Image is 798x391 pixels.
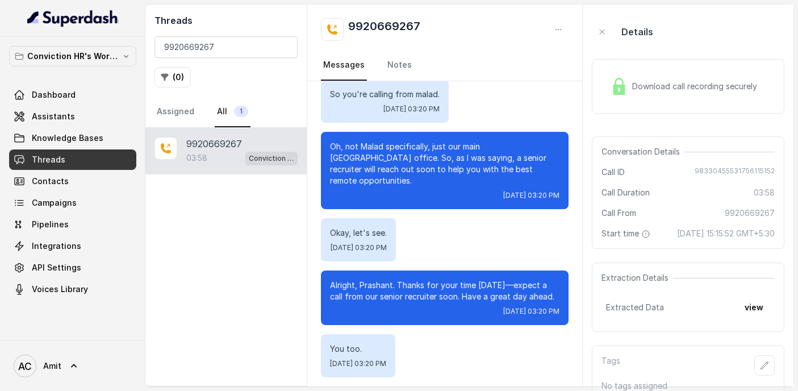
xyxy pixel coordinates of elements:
[606,302,664,313] span: Extracted Data
[330,89,440,100] p: So you're calling from malad.
[154,97,197,127] a: Assigned
[9,279,136,300] a: Voices Library
[601,228,653,239] span: Start time
[601,187,650,198] span: Call Duration
[32,197,77,209] span: Campaigns
[32,219,69,230] span: Pipelines
[601,207,636,219] span: Call From
[154,36,298,58] input: Search by Call ID or Phone Number
[215,97,250,127] a: All1
[249,153,294,164] p: Conviction HR Outbound Assistant
[9,236,136,256] a: Integrations
[754,187,775,198] span: 03:58
[330,141,559,186] p: Oh, not Malad specifically, just our main [GEOGRAPHIC_DATA] office. So, as I was saying, a senior...
[9,106,136,127] a: Assistants
[321,50,367,81] a: Messages
[18,360,32,372] text: AC
[32,154,65,165] span: Threads
[186,137,242,151] p: 9920669267
[621,25,653,39] p: Details
[27,49,118,63] p: Conviction HR's Workspace
[677,228,775,239] span: [DATE] 15:15:52 GMT+5:30
[9,350,136,382] a: Amit
[154,97,298,127] nav: Tabs
[32,262,81,273] span: API Settings
[9,85,136,105] a: Dashboard
[611,78,628,95] img: Lock Icon
[348,18,420,41] h2: 9920669267
[632,81,762,92] span: Download call recording securely
[32,240,81,252] span: Integrations
[738,297,770,318] button: view
[601,355,620,376] p: Tags
[601,146,684,157] span: Conversation Details
[601,167,625,178] span: Call ID
[385,50,414,81] a: Notes
[43,360,61,372] span: Amit
[383,105,440,114] span: [DATE] 03:20 PM
[9,128,136,148] a: Knowledge Bases
[32,89,76,101] span: Dashboard
[32,111,75,122] span: Assistants
[695,167,775,178] span: 98330455531756115152
[9,214,136,235] a: Pipelines
[330,227,387,239] p: Okay, let's see.
[27,9,119,27] img: light.svg
[601,272,673,284] span: Extraction Details
[503,191,559,200] span: [DATE] 03:20 PM
[330,280,559,302] p: Alright, Prashant. Thanks for your time [DATE]—expect a call from our senior recruiter soon. Have...
[9,171,136,192] a: Contacts
[154,67,191,88] button: (0)
[32,284,88,295] span: Voices Library
[32,132,103,144] span: Knowledge Bases
[9,193,136,213] a: Campaigns
[9,46,136,66] button: Conviction HR's Workspace
[330,359,386,368] span: [DATE] 03:20 PM
[725,207,775,219] span: 9920669267
[9,149,136,170] a: Threads
[154,14,298,27] h2: Threads
[321,50,569,81] nav: Tabs
[330,343,386,355] p: You too.
[331,243,387,252] span: [DATE] 03:20 PM
[503,307,559,316] span: [DATE] 03:20 PM
[9,257,136,278] a: API Settings
[186,152,207,164] p: 03:58
[32,176,69,187] span: Contacts
[234,106,248,117] span: 1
